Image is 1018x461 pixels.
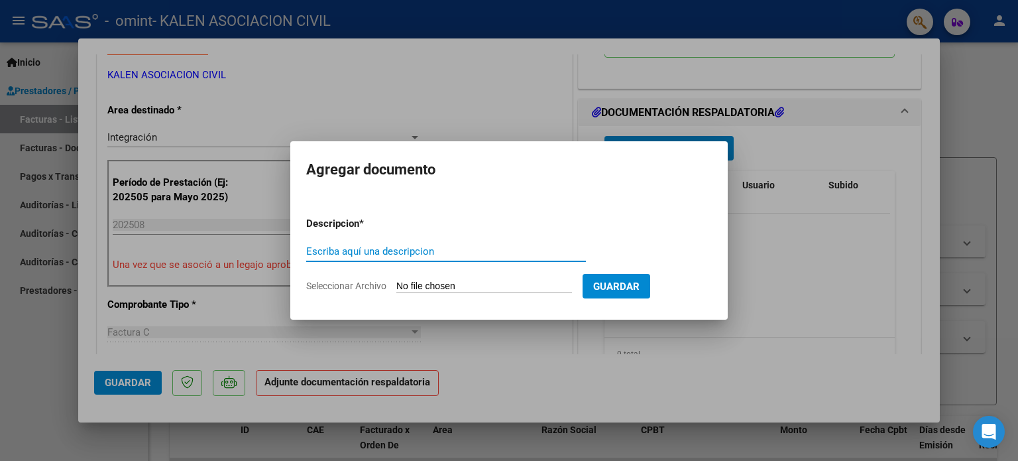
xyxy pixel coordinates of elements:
span: Guardar [593,281,640,293]
span: Seleccionar Archivo [306,281,386,291]
div: Open Intercom Messenger [973,416,1005,448]
h2: Agregar documento [306,157,712,182]
button: Guardar [583,274,650,298]
p: Descripcion [306,216,428,231]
